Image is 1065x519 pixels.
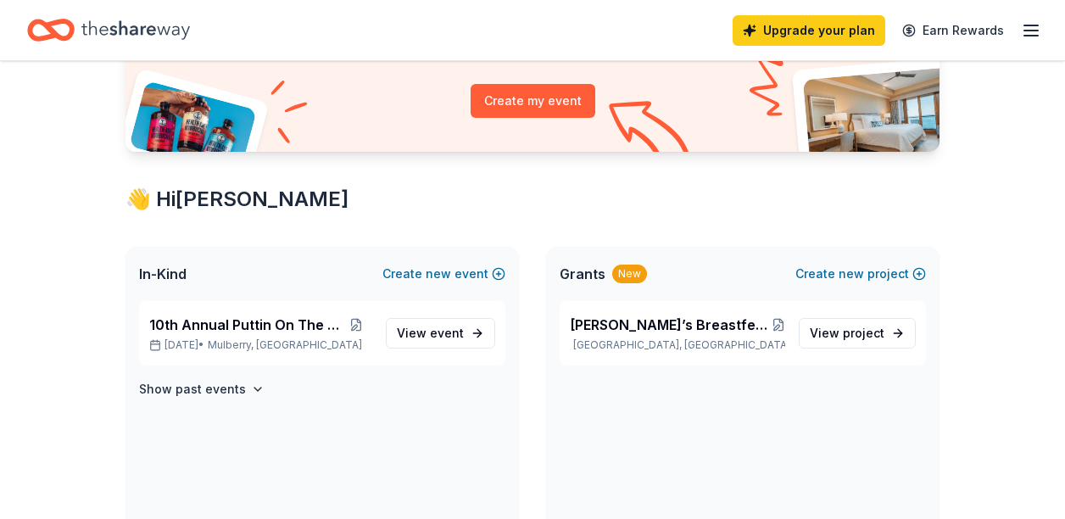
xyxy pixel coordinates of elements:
div: New [612,265,647,283]
span: View [810,323,884,343]
p: [GEOGRAPHIC_DATA], [GEOGRAPHIC_DATA] [570,338,785,352]
button: Createnewproject [795,264,926,284]
span: event [430,326,464,340]
span: new [426,264,451,284]
span: View [397,323,464,343]
h4: Show past events [139,379,246,399]
span: new [839,264,864,284]
span: In-Kind [139,264,187,284]
a: Home [27,10,190,50]
img: Curvy arrow [609,101,694,165]
span: 10th Annual Puttin On The Pink [149,315,341,335]
a: View project [799,318,916,349]
a: Earn Rewards [892,15,1014,46]
button: Createnewevent [382,264,505,284]
span: Mulberry, [GEOGRAPHIC_DATA] [208,338,362,352]
span: project [843,326,884,340]
button: Show past events [139,379,265,399]
button: Create my event [471,84,595,118]
span: Grants [560,264,605,284]
p: [DATE] • [149,338,372,352]
span: [PERSON_NAME]’s Breastfest Inc. – Supporting All [MEDICAL_DATA] Warriors [570,315,772,335]
div: 👋 Hi [PERSON_NAME] [125,186,940,213]
a: Upgrade your plan [733,15,885,46]
a: View event [386,318,495,349]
